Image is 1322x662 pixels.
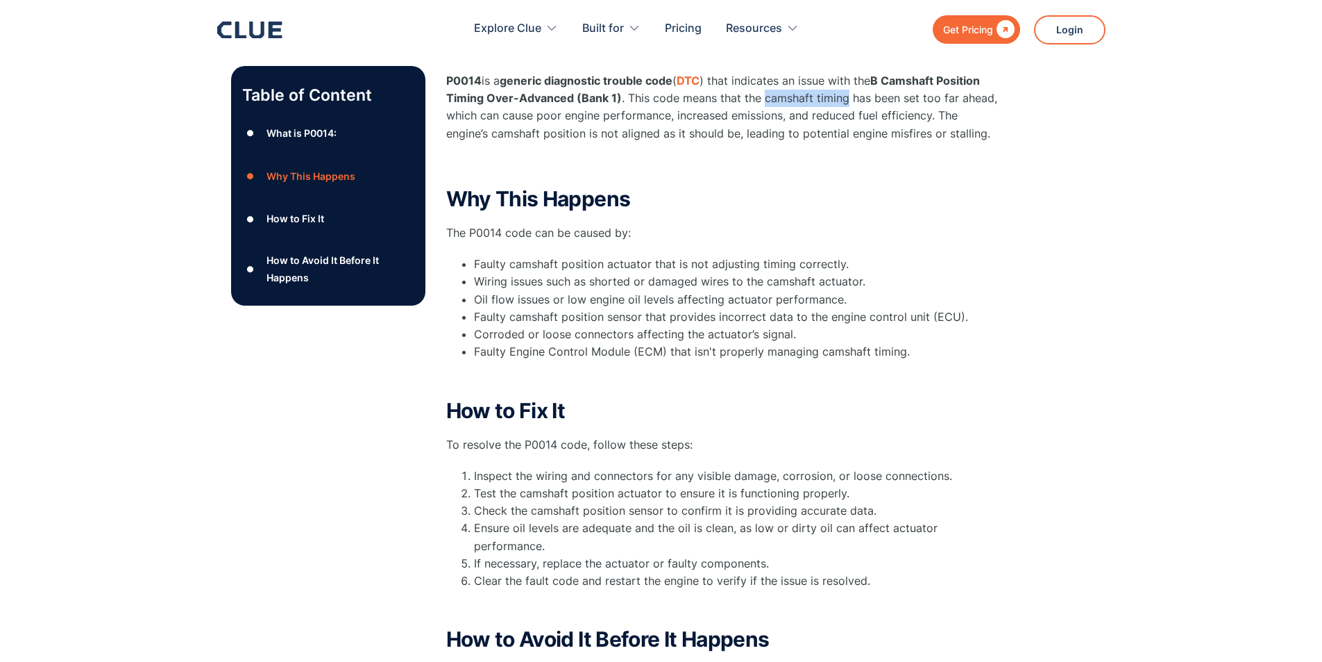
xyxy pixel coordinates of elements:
p: Table of Content [242,84,414,106]
a: ●How to Fix It [242,208,414,229]
li: Faulty camshaft position actuator that is not adjusting timing correctly. [474,256,1001,273]
a: DTC [677,74,700,88]
div:  [993,21,1015,38]
li: Ensure oil levels are adequate and the oil is clean, as low or dirty oil can affect actuator perf... [474,520,1001,554]
li: Clear the fault code and restart the engine to verify if the issue is resolved. [474,572,1001,590]
p: ‍ [446,597,1001,614]
li: Inspect the wiring and connectors for any visible damage, corrosion, or loose connections. [474,467,1001,485]
div: ● [242,208,259,229]
p: is a ( ) that indicates an issue with the . This code means that the camshaft timing has been set... [446,72,1001,142]
p: The P0014 code can be caused by: [446,224,1001,242]
p: ‍ [446,367,1001,385]
p: To resolve the P0014 code, follow these steps: [446,436,1001,454]
li: Test the camshaft position actuator to ensure it is functioning properly. [474,485,1001,502]
strong: How to Avoid It Before It Happens [446,627,770,652]
li: Wiring issues such as shorted or damaged wires to the camshaft actuator. [474,273,1001,290]
div: Get Pricing [943,21,993,38]
p: ‍ [446,156,1001,174]
li: Faulty Engine Control Module (ECM) that isn't properly managing camshaft timing. [474,343,1001,361]
div: Built for [582,7,641,51]
li: If necessary, replace the actuator or faulty components. [474,555,1001,572]
a: Get Pricing [933,15,1020,44]
li: Oil flow issues or low engine oil levels affecting actuator performance. [474,291,1001,308]
a: Login [1034,15,1105,44]
div: Explore Clue [474,7,558,51]
li: Faulty camshaft position sensor that provides incorrect data to the engine control unit (ECU). [474,308,1001,326]
div: Resources [726,7,799,51]
strong: generic diagnostic trouble code [500,74,672,88]
li: Corroded or loose connectors affecting the actuator’s signal. [474,326,1001,343]
div: How to Fix It [266,210,324,228]
div: How to Avoid It Before It Happens [266,251,414,286]
div: ● [242,166,259,187]
strong: P0014 [446,74,482,88]
div: Resources [726,7,782,51]
strong: How to Fix It [446,398,566,423]
a: ●How to Avoid It Before It Happens [242,251,414,286]
div: Built for [582,7,624,51]
div: Explore Clue [474,7,541,51]
a: Pricing [665,7,702,51]
div: ● [242,123,259,144]
strong: Why This Happens [446,186,631,211]
div: Why This Happens [266,167,355,185]
li: Check the camshaft position sensor to confirm it is providing accurate data. [474,502,1001,520]
div: ● [242,258,259,279]
div: What is P0014: [266,124,337,142]
a: ●What is P0014: [242,123,414,144]
a: ●Why This Happens [242,166,414,187]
